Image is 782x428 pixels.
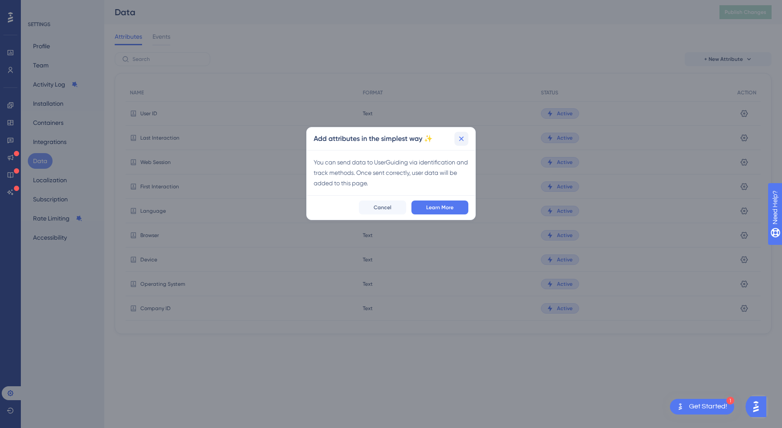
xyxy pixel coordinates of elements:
[426,204,454,211] span: Learn More
[314,157,468,188] div: You can send data to UserGuiding via identification and track methods. Once sent correctly, user ...
[746,394,772,420] iframe: UserGuiding AI Assistant Launcher
[726,397,734,405] div: 1
[675,401,686,412] img: launcher-image-alternative-text
[374,204,391,211] span: Cancel
[689,402,727,411] div: Get Started!
[314,134,433,144] h2: Add attributes in the simplest way ✨
[20,2,54,13] span: Need Help?
[670,399,734,415] div: Open Get Started! checklist, remaining modules: 1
